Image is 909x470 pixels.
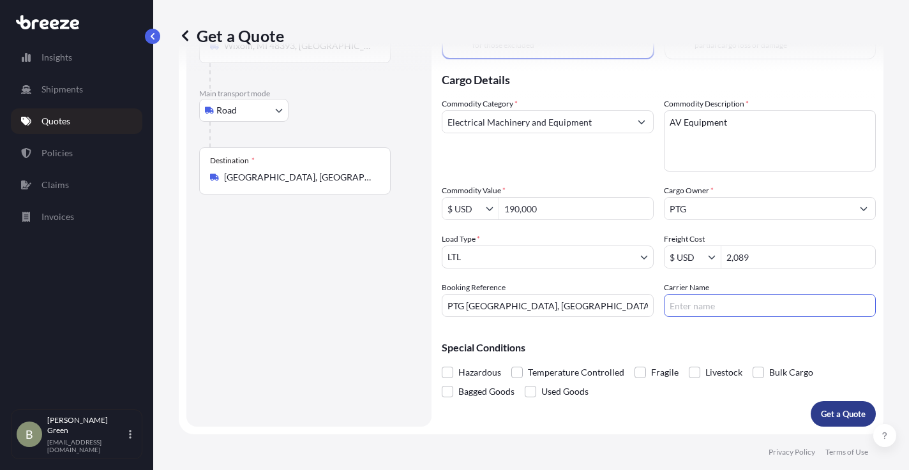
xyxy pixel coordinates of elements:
label: Cargo Owner [664,184,714,197]
label: Commodity Category [442,98,518,110]
a: Quotes [11,108,142,134]
span: Temperature Controlled [528,363,624,382]
span: Bagged Goods [458,382,515,401]
p: [PERSON_NAME] Green [47,415,126,436]
input: Your internal reference [442,294,654,317]
a: Shipments [11,77,142,102]
label: Commodity Value [442,184,506,197]
button: Show suggestions [708,251,721,263]
input: Commodity Value [442,197,486,220]
div: Destination [210,156,255,166]
p: Quotes [41,115,70,128]
span: LTL [447,251,461,263]
input: Type amount [499,197,653,220]
span: B [26,428,33,441]
button: Get a Quote [811,401,876,427]
label: Freight Cost [664,233,705,246]
input: Full name [665,197,852,220]
p: Get a Quote [821,408,866,420]
p: Special Conditions [442,342,876,353]
button: Select transport [199,99,289,122]
span: Load Type [442,233,480,246]
input: Enter name [664,294,876,317]
p: Insights [41,51,72,64]
button: Show suggestions [630,110,653,133]
span: Fragile [651,363,679,382]
a: Policies [11,140,142,166]
p: Claims [41,179,69,191]
input: Destination [224,171,375,184]
label: Booking Reference [442,281,506,294]
p: Shipments [41,83,83,96]
p: Get a Quote [179,26,284,46]
label: Carrier Name [664,281,709,294]
a: Terms of Use [825,447,868,457]
p: Cargo Details [442,59,876,98]
p: Policies [41,147,73,159]
span: Bulk Cargo [769,363,813,382]
label: Commodity Description [664,98,749,110]
button: LTL [442,246,654,268]
a: Insights [11,45,142,70]
button: Show suggestions [486,202,499,215]
span: Used Goods [541,382,589,401]
p: Invoices [41,210,74,223]
span: Hazardous [458,363,501,382]
a: Privacy Policy [769,447,815,457]
button: Show suggestions [852,197,875,220]
input: Enter amount [721,246,875,268]
p: [EMAIL_ADDRESS][DOMAIN_NAME] [47,438,126,453]
a: Invoices [11,204,142,230]
span: Livestock [705,363,742,382]
p: Main transport mode [199,89,419,99]
a: Claims [11,172,142,198]
input: Freight Cost [665,246,708,268]
span: Road [216,104,237,117]
input: Select a commodity type [442,110,630,133]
